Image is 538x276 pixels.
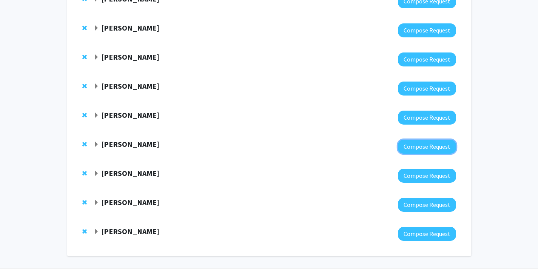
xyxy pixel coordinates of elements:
strong: [PERSON_NAME] [101,227,159,236]
span: Expand Joseph Dien Bookmark [93,171,99,177]
span: Expand Hilary Bierman Bookmark [93,229,99,235]
span: Remove Jeffery Klauda from bookmarks [82,112,87,118]
span: Remove Alexander Shackman from bookmarks [82,54,87,60]
span: Remove Jeremy Purcell from bookmarks [82,141,87,147]
strong: [PERSON_NAME] [101,197,159,207]
span: Expand Alexander Shackman Bookmark [93,54,99,60]
button: Compose Request to Yasmeen Faroqi-Shah [398,198,456,212]
span: Expand Yasmeen Faroqi-Shah Bookmark [93,200,99,206]
span: Remove Daniel Serrano from bookmarks [82,83,87,89]
iframe: Chat [6,242,32,270]
span: Remove Peter Murrell from bookmarks [82,25,87,31]
button: Compose Request to Joseph Dien [398,169,456,183]
button: Compose Request to Jeffery Klauda [398,111,456,125]
span: Remove Joseph Dien from bookmarks [82,170,87,176]
span: Expand Peter Murrell Bookmark [93,25,99,31]
strong: [PERSON_NAME] [101,81,159,91]
strong: [PERSON_NAME] [101,168,159,178]
button: Compose Request to Jeremy Purcell [398,140,456,154]
strong: [PERSON_NAME] [101,52,159,62]
button: Compose Request to Peter Murrell [398,23,456,37]
strong: [PERSON_NAME] [101,110,159,120]
span: Remove Hilary Bierman from bookmarks [82,228,87,234]
strong: [PERSON_NAME] [101,23,159,32]
button: Compose Request to Alexander Shackman [398,52,456,66]
button: Compose Request to Daniel Serrano [398,82,456,96]
span: Expand Jeffery Klauda Bookmark [93,113,99,119]
span: Expand Daniel Serrano Bookmark [93,83,99,89]
button: Compose Request to Hilary Bierman [398,227,456,241]
span: Remove Yasmeen Faroqi-Shah from bookmarks [82,199,87,205]
strong: [PERSON_NAME] [101,139,159,149]
span: Expand Jeremy Purcell Bookmark [93,142,99,148]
